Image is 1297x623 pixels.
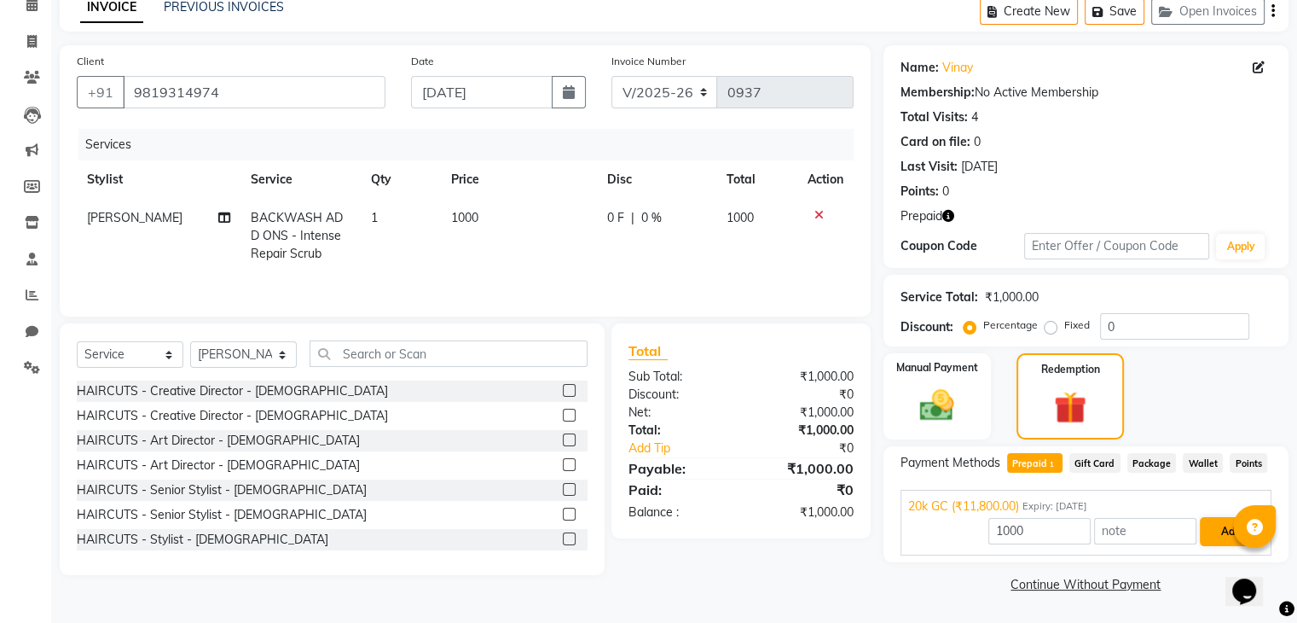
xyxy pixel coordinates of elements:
[988,518,1091,544] input: Amount
[361,160,441,199] th: Qty
[900,108,968,126] div: Total Visits:
[900,454,1000,472] span: Payment Methods
[741,368,866,386] div: ₹1,000.00
[1024,233,1210,259] input: Enter Offer / Coupon Code
[451,210,478,225] span: 1000
[741,404,866,422] div: ₹1,000.00
[87,210,182,225] span: [PERSON_NAME]
[641,209,662,227] span: 0 %
[1064,317,1090,333] label: Fixed
[240,160,361,199] th: Service
[77,506,367,524] div: HAIRCUTS - Senior Stylist - [DEMOGRAPHIC_DATA]
[616,422,741,440] div: Total:
[942,183,949,201] div: 0
[797,160,854,199] th: Action
[1044,387,1097,428] img: _gift.svg
[1200,517,1262,546] button: Add
[896,360,978,376] label: Manual Payment
[1183,453,1223,473] span: Wallet
[77,76,124,108] button: +91
[942,59,973,77] a: Vinay
[727,210,754,225] span: 1000
[1216,234,1265,259] button: Apply
[909,386,964,425] img: _cash.svg
[1127,453,1177,473] span: Package
[411,54,434,69] label: Date
[900,84,1271,102] div: No Active Membership
[741,386,866,404] div: ₹0
[887,576,1285,594] a: Continue Without Payment
[1069,453,1120,473] span: Gift Card
[900,237,1024,255] div: Coupon Code
[616,458,741,479] div: Payable:
[741,458,866,479] div: ₹1,000.00
[77,382,388,400] div: HAIRCUTS - Creative Director - [DEMOGRAPHIC_DATA]
[900,183,939,201] div: Points:
[616,504,741,521] div: Balance :
[251,210,343,261] span: BACKWASH ADD ONS - Intense Repair Scrub
[631,209,634,227] span: |
[628,342,668,360] span: Total
[900,318,953,336] div: Discount:
[123,76,385,108] input: Search by Name/Mobile/Email/Code
[77,481,367,499] div: HAIRCUTS - Senior Stylist - [DEMOGRAPHIC_DATA]
[985,288,1039,306] div: ₹1,000.00
[1041,362,1100,377] label: Redemption
[971,108,978,126] div: 4
[616,386,741,404] div: Discount:
[741,504,866,521] div: ₹1,000.00
[741,422,866,440] div: ₹1,000.00
[716,160,797,199] th: Total
[607,209,624,227] span: 0 F
[908,498,1019,515] span: 20k GC (₹11,800.00)
[741,480,866,500] div: ₹0
[900,59,939,77] div: Name:
[1094,518,1196,544] input: note
[77,160,240,199] th: Stylist
[900,84,975,102] div: Membership:
[616,480,741,500] div: Paid:
[1022,499,1087,514] span: Expiry: [DATE]
[761,440,866,457] div: ₹0
[611,54,686,69] label: Invoice Number
[77,54,104,69] label: Client
[77,531,328,549] div: HAIRCUTS - Stylist - [DEMOGRAPHIC_DATA]
[371,210,378,225] span: 1
[597,160,716,199] th: Disc
[616,404,741,422] div: Net:
[900,158,958,176] div: Last Visit:
[983,317,1038,333] label: Percentage
[1047,460,1057,470] span: 1
[77,457,360,475] div: HAIRCUTS - Art Director - [DEMOGRAPHIC_DATA]
[1225,555,1280,606] iframe: chat widget
[616,368,741,386] div: Sub Total:
[77,432,360,450] div: HAIRCUTS - Art Director - [DEMOGRAPHIC_DATA]
[441,160,597,199] th: Price
[1230,453,1267,473] span: Points
[77,407,388,425] div: HAIRCUTS - Creative Director - [DEMOGRAPHIC_DATA]
[974,133,981,151] div: 0
[900,207,942,225] span: Prepaid
[78,129,866,160] div: Services
[961,158,998,176] div: [DATE]
[616,440,761,457] a: Add Tip
[900,288,978,306] div: Service Total:
[1007,453,1062,473] span: Prepaid
[900,133,970,151] div: Card on file:
[310,341,588,367] input: Search or Scan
